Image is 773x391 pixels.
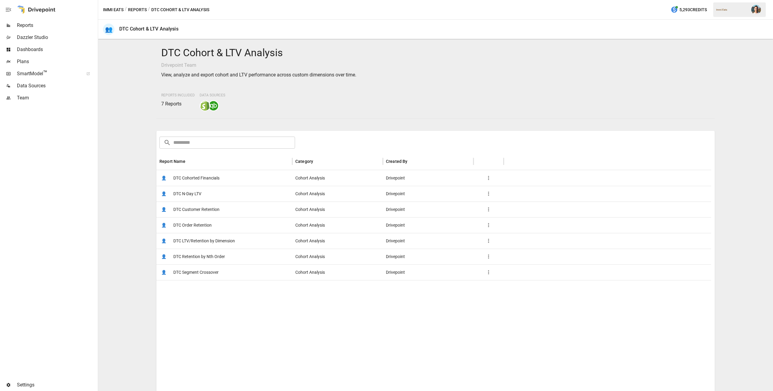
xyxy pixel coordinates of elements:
span: DTC Order Retention [173,218,212,233]
img: shopify [200,101,210,111]
p: Drivepoint Team [161,62,710,69]
span: DTC LTV/Retention by Dimension [173,233,235,249]
span: 👤 [159,268,168,277]
div: / [148,6,150,14]
span: 👤 [159,252,168,261]
button: 5,293Credits [668,4,709,15]
span: DTC Segment Crossover [173,265,219,280]
span: Reports [17,22,97,29]
div: Cohort Analysis [292,249,383,264]
h4: DTC Cohort & LTV Analysis [161,47,710,59]
div: Cohort Analysis [292,186,383,202]
div: Drivepoint [383,170,473,186]
span: 👤 [159,189,168,198]
span: Data Sources [17,82,97,89]
span: SmartModel [17,70,80,77]
div: Drivepoint [383,264,473,280]
div: Cohort Analysis [292,170,383,186]
img: quickbooks [209,101,218,111]
div: Report Name [159,159,185,164]
span: 👤 [159,205,168,214]
div: Drivepoint [383,249,473,264]
span: Plans [17,58,97,65]
div: Drivepoint [383,186,473,202]
div: Cohort Analysis [292,217,383,233]
span: Reports Included [161,93,195,97]
div: / [125,6,127,14]
span: 👤 [159,221,168,230]
div: Drivepoint [383,202,473,217]
div: Cohort Analysis [292,233,383,249]
div: Immi Eats [716,8,748,11]
div: Cohort Analysis [292,264,383,280]
button: Immi Eats [103,6,123,14]
span: 👤 [159,236,168,245]
span: DTC Retention by Nth Order [173,249,225,264]
button: Sort [314,157,322,166]
p: 7 Reports [161,100,195,108]
span: Team [17,94,97,102]
span: 👤 [159,173,168,183]
button: Sort [186,157,194,166]
button: Sort [408,157,417,166]
span: Dazzler Studio [17,34,97,41]
div: Cohort Analysis [292,202,383,217]
span: DTC Cohorted Financials [173,170,220,186]
p: View, analyze and export cohort and LTV performance across custom dimensions over time. [161,71,710,79]
span: Settings [17,381,97,389]
span: 5,293 Credits [679,6,707,14]
div: 👥 [103,24,114,35]
span: Dashboards [17,46,97,53]
div: Drivepoint [383,233,473,249]
div: Drivepoint [383,217,473,233]
span: Data Sources [200,93,225,97]
div: DTC Cohort & LTV Analysis [119,26,178,32]
span: DTC N-Day LTV [173,186,201,202]
div: Created By [386,159,408,164]
div: Category [295,159,313,164]
span: ™ [43,69,47,77]
span: DTC Customer Retention [173,202,220,217]
button: Reports [128,6,147,14]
